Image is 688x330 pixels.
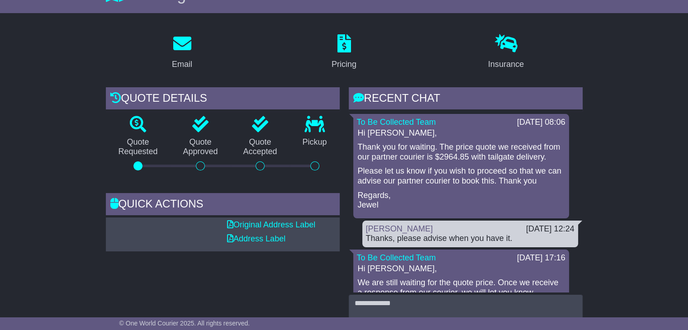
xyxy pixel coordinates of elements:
div: [DATE] 08:06 [517,118,565,127]
p: Quote Approved [171,137,231,157]
div: Pricing [332,58,356,71]
p: Hi [PERSON_NAME], [358,264,565,274]
div: [DATE] 12:24 [526,224,574,234]
p: Quote Requested [106,137,171,157]
div: RECENT CHAT [349,87,583,112]
a: Original Address Label [227,220,315,229]
p: We are still waiting for the quote price. Once we receive a response from our courier, we will le... [358,278,565,297]
p: Please let us know if you wish to proceed so that we can advise our partner courier to book this.... [358,166,565,186]
p: Quote Accepted [231,137,290,157]
a: Address Label [227,234,285,243]
div: Email [172,58,192,71]
a: Email [166,31,198,74]
a: Insurance [482,31,530,74]
div: Thanks, please advise when you have it. [366,234,574,244]
span: © One World Courier 2025. All rights reserved. [119,320,250,327]
div: [DATE] 17:16 [517,253,565,263]
a: To Be Collected Team [357,118,436,127]
a: To Be Collected Team [357,253,436,262]
div: Quick Actions [106,193,340,217]
p: Regards, Jewel [358,191,565,210]
p: Thank you for waiting. The price quote we received from our partner courier is $2964.85 with tail... [358,142,565,162]
p: Hi [PERSON_NAME], [358,128,565,138]
p: Pickup [290,137,340,147]
div: Insurance [488,58,524,71]
div: Quote Details [106,87,340,112]
a: Pricing [326,31,362,74]
a: [PERSON_NAME] [366,224,433,233]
